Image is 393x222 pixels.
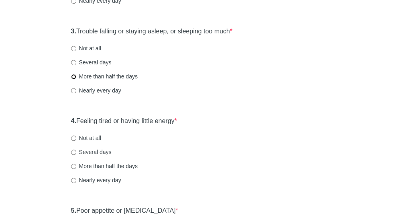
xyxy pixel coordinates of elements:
[71,176,121,184] label: Nearly every day
[71,58,112,66] label: Several days
[71,60,76,65] input: Several days
[71,134,101,142] label: Not at all
[71,88,76,93] input: Nearly every day
[71,207,76,214] strong: 5.
[71,46,76,51] input: Not at all
[71,117,76,124] strong: 4.
[71,74,76,79] input: More than half the days
[71,28,76,35] strong: 3.
[71,178,76,183] input: Nearly every day
[71,148,112,156] label: Several days
[71,27,232,36] label: Trouble falling or staying asleep, or sleeping too much
[71,136,76,141] input: Not at all
[71,44,101,52] label: Not at all
[71,72,138,80] label: More than half the days
[71,162,138,170] label: More than half the days
[71,164,76,169] input: More than half the days
[71,117,177,126] label: Feeling tired or having little energy
[71,86,121,95] label: Nearly every day
[71,150,76,155] input: Several days
[71,206,178,216] label: Poor appetite or [MEDICAL_DATA]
